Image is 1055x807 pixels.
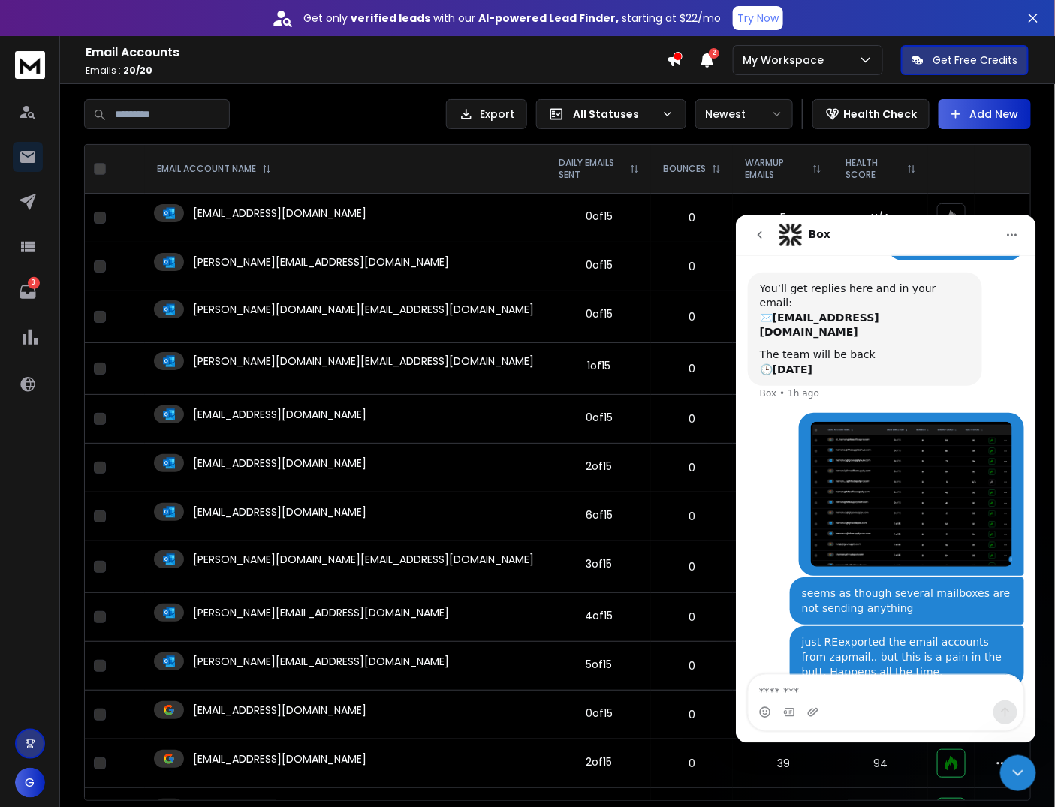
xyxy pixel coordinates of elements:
[733,691,833,739] td: 50
[733,642,833,691] td: 43
[559,157,625,181] p: DAILY EMAILS SENT
[733,739,833,788] td: 39
[586,754,613,769] div: 2 of 15
[157,163,271,175] div: EMAIL ACCOUNT NAME
[573,107,656,122] p: All Statuses
[660,259,724,274] p: 0
[933,53,1018,68] p: Get Free Credits
[733,343,833,395] td: 50
[812,99,930,129] button: Health Check
[193,254,449,270] p: [PERSON_NAME][EMAIL_ADDRESS][DOMAIN_NAME]
[663,163,706,175] p: BOUNCES
[733,291,833,343] td: 79
[660,756,724,771] p: 0
[586,556,613,571] div: 3 of 15
[660,658,724,673] p: 0
[193,654,449,669] p: [PERSON_NAME][EMAIL_ADDRESS][DOMAIN_NAME]
[193,605,449,620] p: [PERSON_NAME][EMAIL_ADDRESS][DOMAIN_NAME]
[28,277,40,289] p: 3
[193,302,534,317] p: [PERSON_NAME][DOMAIN_NAME][EMAIL_ADDRESS][DOMAIN_NAME]
[193,206,366,221] p: [EMAIL_ADDRESS][DOMAIN_NAME]
[193,354,534,369] p: [PERSON_NAME][DOMAIN_NAME][EMAIL_ADDRESS][DOMAIN_NAME]
[586,459,613,474] div: 2 of 15
[15,768,45,798] button: G
[586,507,613,522] div: 6 of 15
[586,209,613,224] div: 0 of 15
[193,552,534,567] p: [PERSON_NAME][DOMAIN_NAME][EMAIL_ADDRESS][DOMAIN_NAME]
[586,257,613,273] div: 0 of 15
[733,6,783,30] button: Try Now
[588,358,611,373] div: 1 of 15
[86,44,667,62] h1: Email Accounts
[586,706,613,721] div: 0 of 15
[660,610,724,625] p: 0
[733,444,833,492] td: 71
[745,157,806,181] p: WARMUP EMAILS
[733,242,833,291] td: 42
[733,492,833,541] td: 41
[733,395,833,444] td: 84
[193,407,366,422] p: [EMAIL_ADDRESS][DOMAIN_NAME]
[15,51,45,79] img: logo
[660,210,724,225] p: 0
[709,48,719,59] span: 2
[901,45,1029,75] button: Get Free Credits
[660,509,724,524] p: 0
[846,157,901,181] p: HEALTH SCORE
[193,703,366,718] p: [EMAIL_ADDRESS][DOMAIN_NAME]
[660,309,724,324] p: 0
[586,306,613,321] div: 0 of 15
[833,739,928,788] td: 94
[193,504,366,519] p: [EMAIL_ADDRESS][DOMAIN_NAME]
[695,99,793,129] button: Newest
[586,410,613,425] div: 0 of 15
[939,99,1031,129] button: Add New
[733,593,833,642] td: 52
[743,53,830,68] p: My Workspace
[446,99,527,129] button: Export
[86,65,667,77] p: Emails :
[733,541,833,593] td: 51
[660,361,724,376] p: 0
[351,11,430,26] strong: verified leads
[13,277,43,307] a: 3
[1000,755,1036,791] iframe: Intercom live chat
[123,64,152,77] span: 20 / 20
[303,11,721,26] p: Get only with our starting at $22/mo
[737,11,779,26] p: Try Now
[660,411,724,426] p: 0
[193,751,366,766] p: [EMAIL_ADDRESS][DOMAIN_NAME]
[193,456,366,471] p: [EMAIL_ADDRESS][DOMAIN_NAME]
[586,608,613,623] div: 4 of 15
[843,107,917,122] p: Health Check
[842,210,919,225] p: N/A
[736,215,1036,743] iframe: Intercom live chat
[733,194,833,242] td: 5
[478,11,619,26] strong: AI-powered Lead Finder,
[660,559,724,574] p: 0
